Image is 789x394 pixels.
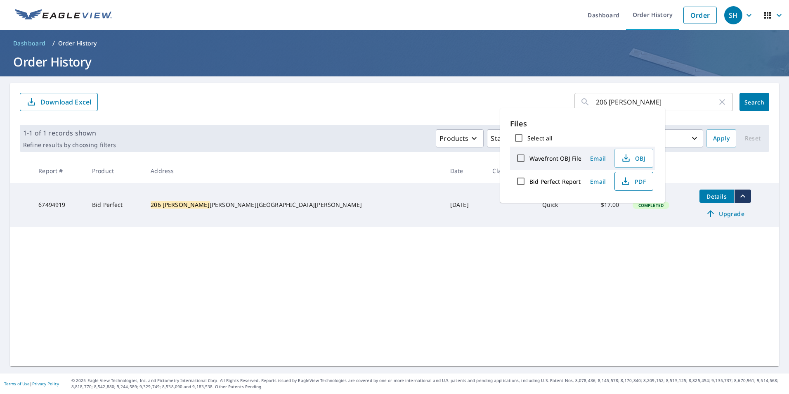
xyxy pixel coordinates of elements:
[10,53,779,70] h1: Order History
[596,90,717,114] input: Address, Report #, Claim ID, etc.
[71,377,785,390] p: © 2025 Eagle View Technologies, Inc. and Pictometry International Corp. All Rights Reserved. Repo...
[683,7,717,24] a: Order
[734,190,751,203] button: filesDropdownBtn-67494919
[52,38,55,48] li: /
[20,93,98,111] button: Download Excel
[713,133,730,144] span: Apply
[614,149,653,168] button: OBJ
[151,201,437,209] div: [PERSON_NAME][GEOGRAPHIC_DATA][PERSON_NAME]
[585,152,611,165] button: Email
[13,39,46,47] span: Dashboard
[704,192,729,200] span: Details
[15,9,112,21] img: EV Logo
[724,6,742,24] div: SH
[614,172,653,191] button: PDF
[4,381,30,387] a: Terms of Use
[633,202,669,208] span: Completed
[699,190,734,203] button: detailsBtn-67494919
[444,183,486,227] td: [DATE]
[10,37,779,50] nav: breadcrumb
[40,97,91,107] p: Download Excel
[4,381,59,386] p: |
[706,129,736,147] button: Apply
[588,178,608,185] span: Email
[585,175,611,188] button: Email
[85,183,144,227] td: Bid Perfect
[85,159,144,183] th: Product
[10,37,49,50] a: Dashboard
[527,134,553,142] label: Select all
[529,178,581,185] label: Bid Perfect Report
[23,141,116,149] p: Refine results by choosing filters
[699,207,751,220] a: Upgrade
[704,209,746,218] span: Upgrade
[486,159,535,183] th: Claim ID
[487,129,526,147] button: Status
[144,159,444,183] th: Address
[583,183,626,227] td: $17.00
[529,154,581,162] label: Wavefront OBJ File
[444,159,486,183] th: Date
[439,133,468,143] p: Products
[739,93,769,111] button: Search
[32,183,85,227] td: 67494919
[32,159,85,183] th: Report #
[620,176,646,186] span: PDF
[536,183,583,227] td: Quick
[510,118,655,129] p: Files
[746,98,763,106] span: Search
[436,129,484,147] button: Products
[58,39,97,47] p: Order History
[23,128,116,138] p: 1-1 of 1 records shown
[588,154,608,162] span: Email
[620,153,646,163] span: OBJ
[32,381,59,387] a: Privacy Policy
[491,133,511,143] p: Status
[151,201,210,209] mark: 206 [PERSON_NAME]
